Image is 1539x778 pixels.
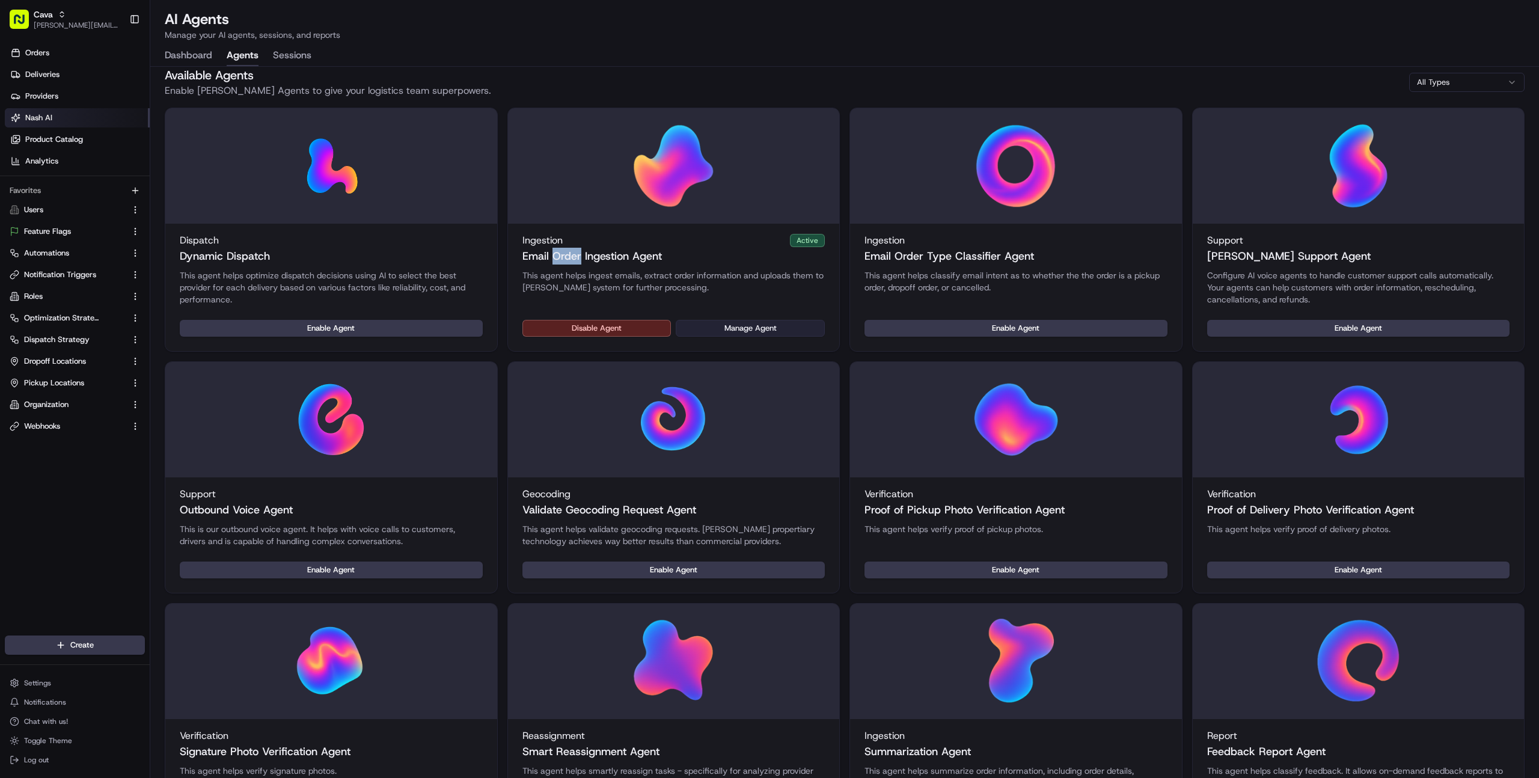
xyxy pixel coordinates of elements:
[288,123,375,209] img: Dynamic Dispatch
[24,399,69,410] span: Organization
[41,127,152,136] div: We're available if you need us!
[34,8,53,20] span: Cava
[5,352,145,371] button: Dropoff Locations
[522,269,825,293] p: This agent helps ingest emails, extract order information and uploads them to [PERSON_NAME] syste...
[5,675,145,691] button: Settings
[1207,487,1510,501] div: Verification
[180,501,293,518] h3: Outbound Voice Agent
[180,743,350,760] h3: Signature Photo Verification Agent
[34,20,120,30] button: [PERSON_NAME][EMAIL_ADDRESS][DOMAIN_NAME]
[5,373,145,393] button: Pickup Locations
[5,330,145,349] button: Dispatch Strategy
[864,320,1167,337] button: Enable Agent
[5,395,145,414] button: Organization
[5,265,145,284] button: Notification Triggers
[180,523,483,547] p: This is our outbound voice agent. It helps with voice calls to customers, drivers and is capable ...
[10,378,126,388] a: Pickup Locations
[5,5,124,34] button: Cava[PERSON_NAME][EMAIL_ADDRESS][DOMAIN_NAME]
[5,130,150,149] a: Product Catalog
[70,640,94,651] span: Create
[522,487,825,501] div: Geocoding
[5,65,150,84] a: Deliveries
[24,291,43,302] span: Roles
[24,204,43,215] span: Users
[864,248,1034,265] h3: Email Order Type Classifier Agent
[1207,562,1510,578] button: Enable Agent
[10,226,126,237] a: Feature Flags
[522,320,672,337] button: Disable Agent
[165,84,491,98] p: Enable [PERSON_NAME] Agents to give your logistics team superpowers.
[522,248,662,265] h3: Email Order Ingestion Agent
[97,170,198,191] a: 💻API Documentation
[10,421,126,432] a: Webhooks
[5,244,145,263] button: Automations
[180,233,483,248] div: Dispatch
[1207,248,1371,265] h3: [PERSON_NAME] Support Agent
[522,233,825,248] div: Ingestion
[25,134,83,145] span: Product Catalog
[41,115,197,127] div: Start new chat
[180,320,483,337] button: Enable Agent
[102,176,111,185] div: 💻
[5,752,145,768] button: Log out
[10,356,126,367] a: Dropoff Locations
[24,313,100,323] span: Optimization Strategy
[7,170,97,191] a: 📗Knowledge Base
[864,233,1167,248] div: Ingestion
[180,562,483,578] button: Enable Agent
[5,732,145,749] button: Toggle Theme
[24,736,72,746] span: Toggle Theme
[5,636,145,655] button: Create
[5,713,145,730] button: Chat with us!
[5,308,145,328] button: Optimization Strategy
[25,47,49,58] span: Orders
[12,176,22,185] div: 📗
[12,48,219,67] p: Welcome 👋
[10,313,126,323] a: Optimization Strategy
[227,46,259,66] button: Agents
[864,487,1167,501] div: Verification
[180,729,483,743] div: Verification
[288,376,375,463] img: Outbound Voice Agent
[522,743,659,760] h3: Smart Reassignment Agent
[1207,269,1510,305] p: Configure AI voice agents to handle customer support calls automatically. Your agents can help cu...
[165,10,340,29] h1: AI Agents
[5,222,145,241] button: Feature Flags
[165,67,491,84] h2: Available Agents
[5,43,150,63] a: Orders
[12,115,34,136] img: 1736555255976-a54dd68f-1ca7-489b-9aae-adbdc363a1c4
[864,523,1167,535] p: This agent helps verify proof of pickup photos.
[24,678,51,688] span: Settings
[24,697,66,707] span: Notifications
[24,356,86,367] span: Dropoff Locations
[676,320,825,337] button: Manage Agent
[5,152,150,171] a: Analytics
[180,765,483,777] p: This agent helps verify signature photos.
[864,501,1065,518] h3: Proof of Pickup Photo Verification Agent
[24,269,96,280] span: Notification Triggers
[31,78,198,90] input: Clear
[864,743,971,760] h3: Summarization Agent
[864,269,1167,293] p: This agent helps classify email intent as to whether the the order is a pickup order, dropoff ord...
[10,248,126,259] a: Automations
[5,87,150,106] a: Providers
[10,291,126,302] a: Roles
[24,378,84,388] span: Pickup Locations
[273,46,311,66] button: Sessions
[790,234,825,247] div: Active
[630,123,717,209] img: Email Order Ingestion Agent
[630,376,717,463] img: Validate Geocoding Request Agent
[114,174,193,186] span: API Documentation
[24,755,49,765] span: Log out
[10,269,126,280] a: Notification Triggers
[1207,320,1510,337] button: Enable Agent
[522,501,696,518] h3: Validate Geocoding Request Agent
[864,729,1167,743] div: Ingestion
[1315,376,1401,463] img: Proof of Delivery Photo Verification Agent
[25,156,58,167] span: Analytics
[5,694,145,711] button: Notifications
[522,729,825,743] div: Reassignment
[12,12,36,36] img: Nash
[522,562,825,578] button: Enable Agent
